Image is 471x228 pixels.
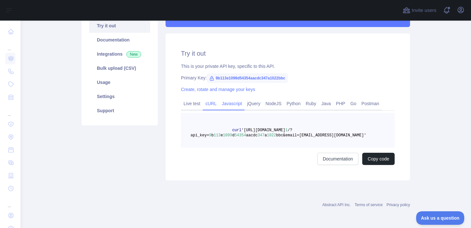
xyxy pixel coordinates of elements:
span: Invite users [412,7,436,14]
a: Live test [181,98,203,109]
span: New [126,51,141,58]
a: Usage [89,75,150,89]
span: 1022 [267,133,276,138]
span: 113 [214,133,221,138]
span: a [264,133,267,138]
a: Postman [359,98,382,109]
a: Documentation [317,153,358,165]
span: aacdc [246,133,258,138]
iframe: Toggle Customer Support [416,211,465,225]
a: Python [284,98,303,109]
span: 1099 [223,133,232,138]
span: bbc&email=[EMAIL_ADDRESS][DOMAIN_NAME]' [276,133,366,138]
span: 347 [258,133,265,138]
a: Integrations New [89,47,150,61]
a: Support [89,104,150,118]
span: b [211,133,214,138]
span: e [221,133,223,138]
span: 54354 [235,133,246,138]
a: NodeJS [263,98,284,109]
a: Go [348,98,359,109]
a: Javascript [219,98,244,109]
button: Invite users [401,5,438,15]
span: '[URL][DOMAIN_NAME] [241,128,285,132]
span: curl [232,128,242,132]
a: Bulk upload (CSV) [89,61,150,75]
div: ... [5,196,15,208]
a: Documentation [89,33,150,47]
div: Primary Key: [181,75,395,81]
a: Ruby [303,98,319,109]
a: cURL [203,98,219,109]
a: PHP [333,98,348,109]
button: Copy code [362,153,395,165]
span: 9 [209,133,211,138]
a: Create, rotate and manage your keys [181,87,255,92]
span: d [232,133,235,138]
a: Terms of service [355,203,382,207]
a: Settings [89,89,150,104]
div: This is your private API key, specific to this API. [181,63,395,69]
div: ... [5,104,15,117]
div: ... [5,39,15,51]
a: Try it out [89,19,150,33]
h2: Try it out [181,49,395,58]
span: 9b113e1099d54354aacdc347a1022bbc [207,73,288,83]
a: Privacy policy [387,203,410,207]
a: Abstract API Inc. [322,203,351,207]
a: jQuery [244,98,263,109]
span: 1 [285,128,287,132]
a: Java [319,98,334,109]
